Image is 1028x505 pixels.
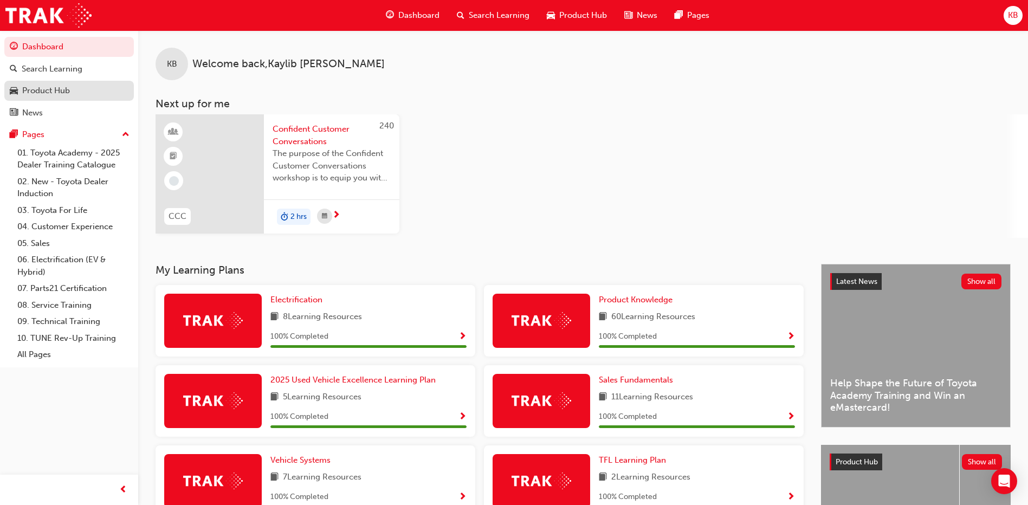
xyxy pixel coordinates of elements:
[273,123,391,147] span: Confident Customer Conversations
[821,264,1011,428] a: Latest NewsShow allHelp Shape the Future of Toyota Academy Training and Win an eMastercard!
[10,86,18,96] span: car-icon
[599,310,607,324] span: book-icon
[22,63,82,75] div: Search Learning
[599,295,673,305] span: Product Knowledge
[637,9,657,22] span: News
[5,3,92,28] img: Trak
[10,108,18,118] span: news-icon
[458,410,467,424] button: Show Progress
[4,81,134,101] a: Product Hub
[22,128,44,141] div: Pages
[122,128,130,142] span: up-icon
[270,331,328,343] span: 100 % Completed
[270,374,440,386] a: 2025 Used Vehicle Excellence Learning Plan
[4,103,134,123] a: News
[830,377,1001,414] span: Help Shape the Future of Toyota Academy Training and Win an eMastercard!
[599,491,657,503] span: 100 % Completed
[379,121,394,131] span: 240
[469,9,529,22] span: Search Learning
[675,9,683,22] span: pages-icon
[599,391,607,404] span: book-icon
[283,471,361,484] span: 7 Learning Resources
[270,375,436,385] span: 2025 Used Vehicle Excellence Learning Plan
[599,331,657,343] span: 100 % Completed
[458,493,467,502] span: Show Progress
[458,490,467,504] button: Show Progress
[611,471,690,484] span: 2 Learning Resources
[169,210,186,223] span: CCC
[787,410,795,424] button: Show Progress
[599,294,677,306] a: Product Knowledge
[290,211,307,223] span: 2 hrs
[616,4,666,27] a: news-iconNews
[599,455,666,465] span: TFL Learning Plan
[13,202,134,219] a: 03. Toyota For Life
[156,114,399,234] a: 240CCCConfident Customer ConversationsThe purpose of the Confident Customer Conversations worksho...
[687,9,709,22] span: Pages
[547,9,555,22] span: car-icon
[787,412,795,422] span: Show Progress
[13,330,134,347] a: 10. TUNE Rev-Up Training
[836,457,878,467] span: Product Hub
[270,294,327,306] a: Electrification
[787,490,795,504] button: Show Progress
[1008,9,1018,22] span: KB
[22,107,43,119] div: News
[599,374,677,386] a: Sales Fundamentals
[512,472,571,489] img: Trak
[13,313,134,330] a: 09. Technical Training
[13,145,134,173] a: 01. Toyota Academy - 2025 Dealer Training Catalogue
[167,58,177,70] span: KB
[398,9,439,22] span: Dashboard
[991,468,1017,494] div: Open Intercom Messenger
[4,125,134,145] button: Pages
[457,9,464,22] span: search-icon
[4,37,134,57] a: Dashboard
[10,130,18,140] span: pages-icon
[322,210,327,223] span: calendar-icon
[270,491,328,503] span: 100 % Completed
[281,210,288,224] span: duration-icon
[270,391,279,404] span: book-icon
[377,4,448,27] a: guage-iconDashboard
[458,412,467,422] span: Show Progress
[830,273,1001,290] a: Latest NewsShow all
[599,411,657,423] span: 100 % Completed
[119,483,127,497] span: prev-icon
[599,471,607,484] span: book-icon
[512,392,571,409] img: Trak
[170,125,177,139] span: learningResourceType_INSTRUCTOR_LED-icon
[183,392,243,409] img: Trak
[13,297,134,314] a: 08. Service Training
[787,330,795,344] button: Show Progress
[538,4,616,27] a: car-iconProduct Hub
[13,173,134,202] a: 02. New - Toyota Dealer Induction
[1004,6,1023,25] button: KB
[10,64,17,74] span: search-icon
[458,330,467,344] button: Show Progress
[270,455,331,465] span: Vehicle Systems
[962,454,1003,470] button: Show all
[611,310,695,324] span: 60 Learning Resources
[624,9,632,22] span: news-icon
[512,312,571,329] img: Trak
[13,251,134,280] a: 06. Electrification (EV & Hybrid)
[332,211,340,221] span: next-icon
[4,35,134,125] button: DashboardSearch LearningProduct HubNews
[458,332,467,342] span: Show Progress
[283,310,362,324] span: 8 Learning Resources
[13,280,134,297] a: 07. Parts21 Certification
[156,264,804,276] h3: My Learning Plans
[270,411,328,423] span: 100 % Completed
[448,4,538,27] a: search-iconSearch Learning
[270,471,279,484] span: book-icon
[4,59,134,79] a: Search Learning
[22,85,70,97] div: Product Hub
[559,9,607,22] span: Product Hub
[169,176,179,186] span: learningRecordVerb_NONE-icon
[192,58,385,70] span: Welcome back , Kaylib [PERSON_NAME]
[183,472,243,489] img: Trak
[836,277,877,286] span: Latest News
